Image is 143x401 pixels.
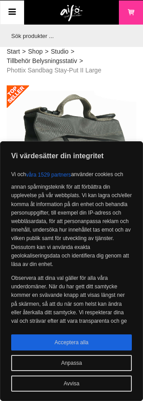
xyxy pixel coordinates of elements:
p: Observera att dina val gäller för alla våra underdomäner. När du har gett ditt samtycke kommer en... [11,274,132,334]
button: Avvisa [11,376,132,392]
span: > [79,56,83,66]
button: Acceptera alla [11,334,132,350]
p: Vi och använder cookies och annan spårningsteknik för att förbättra din upplevelse på vår webbpla... [11,167,132,269]
span: Phottix Sandbag Stay-Put II Large [7,66,101,75]
a: Tillbehör Belysningsstativ [7,56,77,66]
span: > [22,47,26,56]
p: Vi värdesätter din integritet [0,151,143,161]
button: Anpassa [11,355,132,371]
button: våra 1529 partners [26,167,71,183]
a: Studio [51,47,69,56]
a: Shop [28,47,43,56]
span: > [71,47,74,56]
a: Start [7,47,20,56]
img: logo.png [60,5,83,22]
span: > [45,47,48,56]
input: Sök produkter ... [7,25,132,47]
